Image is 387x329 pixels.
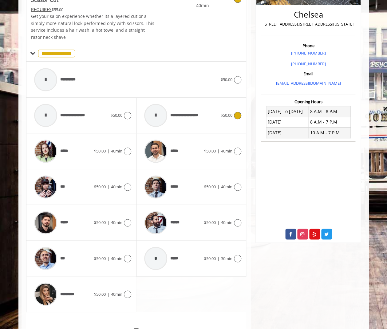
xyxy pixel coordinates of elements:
span: | [217,220,219,225]
span: | [107,148,109,154]
span: 30min [221,255,232,261]
span: $50.00 [204,220,216,225]
td: [DATE] To [DATE] [266,106,308,117]
span: $50.00 [204,255,216,261]
span: $50.00 [204,148,216,154]
p: [STREET_ADDRESS],[STREET_ADDRESS][US_STATE] [263,21,354,27]
p: Get your salon experience whether its a layered cut or a simply more natural look performed only ... [31,13,155,41]
a: [PHONE_NUMBER] [291,50,326,56]
span: $50.00 [94,148,106,154]
div: $55.00 [31,6,155,13]
td: 8 A.M - 7 P.M [308,117,351,127]
td: [DATE] [266,117,308,127]
h3: Email [263,71,354,76]
span: | [107,255,109,261]
span: $50.00 [94,184,106,189]
span: 40min [221,220,232,225]
td: 10 A.M - 7 P.M [308,128,351,138]
span: $50.00 [221,77,232,82]
h3: Opening Hours [261,100,355,104]
span: | [217,255,219,261]
span: | [107,184,109,189]
span: 40min [111,291,122,297]
span: 40min [111,148,122,154]
span: $50.00 [204,184,216,189]
span: 40min [173,2,209,9]
span: | [107,220,109,225]
span: | [107,291,109,297]
span: | [217,184,219,189]
span: $50.00 [221,112,232,118]
td: [DATE] [266,128,308,138]
span: 40min [221,148,232,154]
span: $50.00 [94,220,106,225]
span: $50.00 [94,255,106,261]
td: 8 A.M - 8 P.M [308,106,351,117]
a: [PHONE_NUMBER] [291,61,326,67]
h2: Chelsea [263,10,354,19]
span: 40min [111,184,122,189]
span: 40min [111,220,122,225]
h3: Phone [263,43,354,48]
span: 40min [111,255,122,261]
a: [EMAIL_ADDRESS][DOMAIN_NAME] [276,80,341,86]
span: | [217,148,219,154]
span: $50.00 [111,112,122,118]
span: This service needs some Advance to be paid before we block your appointment [31,6,52,12]
span: 40min [221,184,232,189]
span: $50.00 [94,291,106,297]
